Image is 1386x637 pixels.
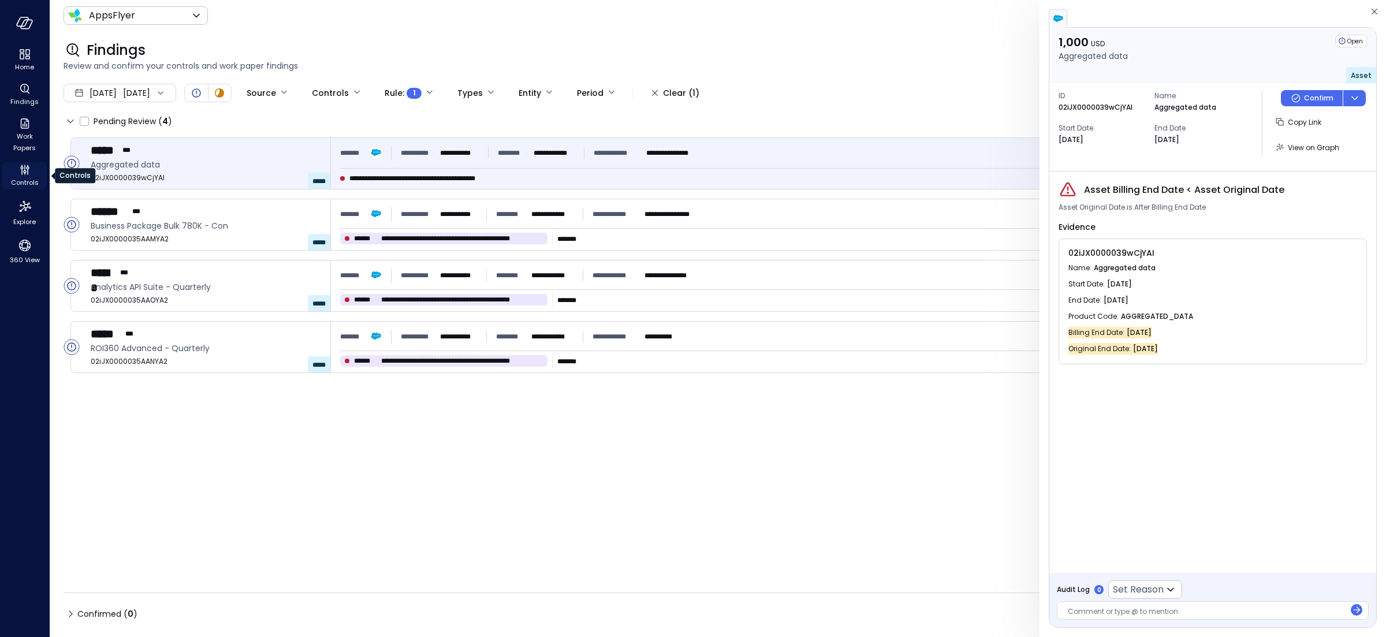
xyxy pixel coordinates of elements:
[2,162,47,189] div: Controls
[1068,311,1121,322] span: Product Code :
[1288,117,1321,127] span: Copy Link
[1068,247,1154,259] span: 02iJX0000039wCjYAI
[1059,134,1083,146] p: [DATE]
[1113,583,1164,597] p: Set Reason
[189,86,203,100] div: Open
[1343,90,1366,106] button: dropdown-icon-button
[89,9,135,23] p: AppsFlyer
[577,83,603,103] div: Period
[91,342,321,355] span: ROI360 Advanced - Quarterly
[162,116,168,127] span: 4
[1272,112,1326,132] button: Copy Link
[1281,90,1343,106] button: Confirm
[15,61,34,73] span: Home
[519,83,541,103] div: Entity
[10,96,39,107] span: Findings
[1272,137,1344,157] button: View on Graph
[68,9,82,23] img: Icon
[87,41,146,59] span: Findings
[90,87,117,99] span: [DATE]
[1288,143,1339,152] span: View on Graph
[1059,122,1145,134] span: Start Date
[1059,90,1145,102] span: ID
[7,131,42,154] span: Work Papers
[158,115,172,128] div: ( )
[124,608,137,620] div: ( )
[213,86,226,100] div: In Progress
[1097,586,1101,594] p: 0
[413,87,416,99] span: 1
[91,219,321,232] span: Business Package Bulk 780K - Con
[385,83,422,103] div: Rule :
[1133,343,1158,355] span: [DATE]
[91,356,321,367] span: 02iJX0000035AANYA2
[1059,50,1128,62] p: Aggregated data
[1107,278,1132,290] span: [DATE]
[91,295,321,306] span: 02iJX0000035AAOYA2
[64,278,80,294] div: Open
[1154,102,1216,113] p: Aggregated data
[1059,221,1096,233] span: Evidence
[1084,183,1284,197] span: Asset Billing End Date < Asset Original Date
[1059,202,1206,213] span: Asset Original Date is After Billing End Date
[1154,134,1179,146] p: [DATE]
[1068,295,1104,306] span: End Date :
[1052,13,1064,24] img: salesforce
[2,196,47,229] div: Explore
[312,83,349,103] div: Controls
[1068,262,1094,274] span: Name :
[1281,90,1366,106] div: Button group with a nested menu
[10,254,40,266] span: 360 View
[55,168,95,183] div: Controls
[1121,311,1193,322] span: AGGREGATED_DATA
[94,112,172,131] span: Pending Review
[1068,327,1127,338] span: Billing End Date :
[1335,35,1367,47] div: Open
[663,86,699,100] div: Clear (1)
[1094,262,1156,274] span: Aggregated data
[1304,92,1333,104] p: Confirm
[457,83,483,103] div: Types
[1154,122,1241,134] span: End Date
[1351,70,1372,80] span: Asset
[64,59,1372,72] span: Review and confirm your controls and work paper findings
[1104,295,1128,306] span: [DATE]
[128,608,133,620] span: 0
[1091,39,1105,49] span: USD
[64,339,80,355] div: Open
[11,177,39,188] span: Controls
[1068,343,1133,355] span: Original End Date :
[64,217,80,233] div: Open
[1154,90,1241,102] span: Name
[13,216,36,228] span: Explore
[91,172,321,184] span: 02iJX0000039wCjYAI
[2,116,47,155] div: Work Papers
[91,281,321,293] span: Analytics API Suite - Quarterly
[1068,278,1107,290] span: Start Date :
[64,155,80,172] div: Open
[642,83,709,103] button: Clear (1)
[1057,584,1090,595] span: Audit Log
[1059,102,1132,113] p: 02iJX0000039wCjYAI
[1059,35,1128,50] p: 1,000
[2,81,47,109] div: Findings
[2,236,47,267] div: 360 View
[91,158,321,171] span: Aggregated data
[2,46,47,74] div: Home
[91,233,321,245] span: 02iJX0000035AAMYA2
[1127,327,1152,338] span: [DATE]
[77,605,137,623] span: Confirmed
[247,83,276,103] div: Source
